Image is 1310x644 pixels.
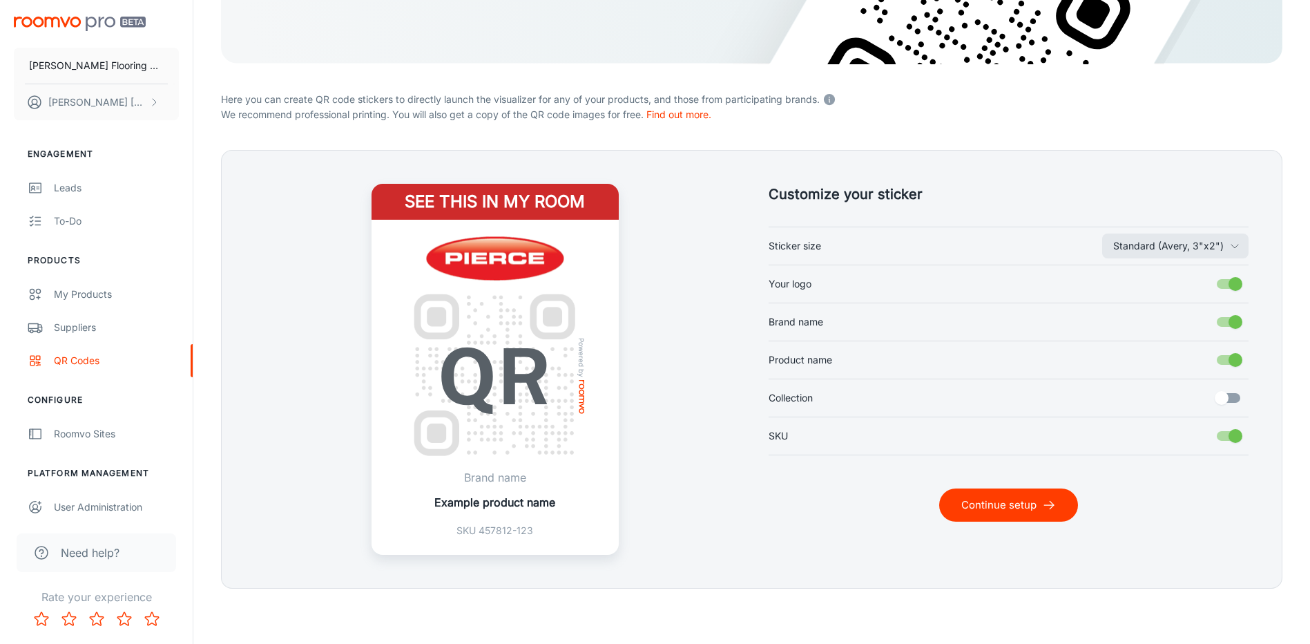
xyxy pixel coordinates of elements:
p: Example product name [434,494,555,511]
p: Here you can create QR code stickers to directly launch the visualizer for any of your products, ... [221,89,1282,107]
span: Need help? [61,544,119,561]
h4: See this in my room [372,184,619,220]
button: [PERSON_NAME] [PERSON_NAME] [14,84,179,120]
div: Suppliers [54,320,179,335]
div: To-do [54,214,179,229]
p: SKU 457812-123 [434,523,555,538]
span: Collection [769,390,813,406]
span: Product name [769,352,832,368]
button: Rate 4 star [110,605,138,633]
p: We recommend professional printing. You will also get a copy of the QR code images for free. [221,107,1282,122]
img: Roomvo PRO Beta [14,17,146,31]
p: Rate your experience [11,589,182,605]
button: Rate 5 star [138,605,166,633]
h5: Customize your sticker [769,184,1249,205]
p: [PERSON_NAME] [PERSON_NAME] [48,95,146,110]
img: roomvo [579,379,584,413]
div: Roomvo Sites [54,426,179,442]
span: Your logo [769,276,811,292]
span: SKU [769,428,788,444]
button: Rate 3 star [83,605,110,633]
img: Pierce Flooring Stores [407,236,584,282]
span: Brand name [769,314,823,330]
span: Sticker size [769,238,821,254]
a: Find out more. [646,108,711,120]
button: [PERSON_NAME] Flooring Stores [14,48,179,84]
div: QR Codes [54,353,179,368]
div: User Administration [54,500,179,515]
img: QR Code Example [401,281,588,468]
button: Rate 1 star [28,605,55,633]
span: Powered by [575,337,588,377]
p: Brand name [434,469,555,486]
button: Sticker size [1102,234,1249,258]
div: My Products [54,287,179,302]
button: Rate 2 star [55,605,83,633]
div: Leads [54,180,179,196]
p: [PERSON_NAME] Flooring Stores [29,58,164,73]
button: Continue setup [939,489,1078,522]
